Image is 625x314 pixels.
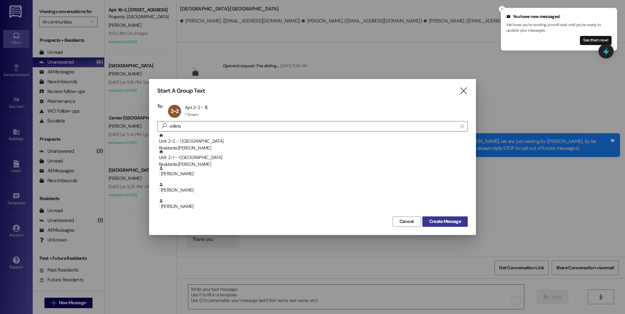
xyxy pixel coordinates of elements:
span: 2~2 [171,108,179,115]
i:  [459,87,468,94]
div: : [PERSON_NAME] [159,182,468,194]
button: Cancel [393,216,421,227]
button: Clear text [457,121,467,131]
div: Unit: 2~2 - 1 [GEOGRAPHIC_DATA]Residents:[PERSON_NAME] [157,133,468,149]
div: : [PERSON_NAME] [159,166,468,177]
div: : [PERSON_NAME] [157,166,468,182]
p: We know you're working, so we'll wait until you're ready to update your messages. [506,22,612,34]
h3: To: [157,103,163,109]
div: : [PERSON_NAME] [157,198,468,215]
div: Apt 2~2 - 1E [185,104,208,110]
div: : [PERSON_NAME] [159,198,468,210]
div: You have new messages! [506,13,612,20]
div: Residents: [PERSON_NAME] [159,161,468,168]
span: Cancel [399,218,414,225]
button: See them now! [580,36,612,45]
input: Search for any contact or apartment [169,122,457,131]
div: Unit: 2~2 - 1 [GEOGRAPHIC_DATA] [159,133,468,152]
button: Create Message [422,216,468,227]
div: Unit: 2~1 - 1 [GEOGRAPHIC_DATA]Residents:[PERSON_NAME] [157,149,468,166]
span: Create Message [429,218,461,225]
h3: Start A Group Text [157,87,205,95]
div: Residents: [PERSON_NAME] [159,145,468,151]
div: Unit: 2~1 - 1 [GEOGRAPHIC_DATA] [159,149,468,168]
div: : [PERSON_NAME] [157,182,468,198]
div: 1 Tenant [185,112,198,117]
i:  [159,123,169,130]
button: Close toast [499,6,505,12]
i:  [460,124,464,129]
